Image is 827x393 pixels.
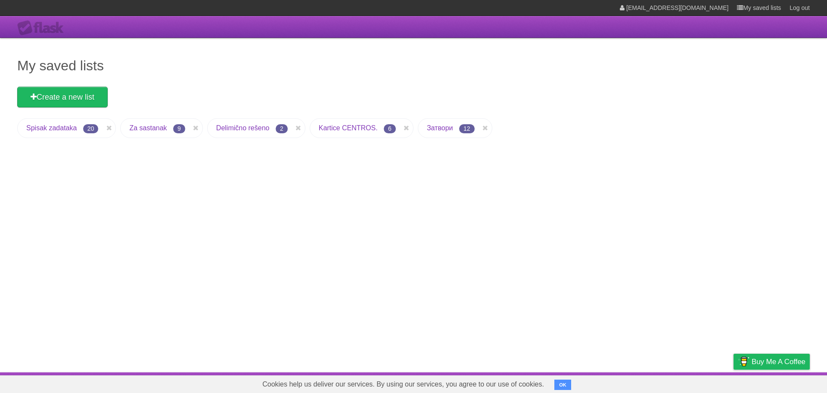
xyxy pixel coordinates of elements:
span: Cookies help us deliver our services. By using our services, you agree to our use of cookies. [254,376,553,393]
img: Buy me a coffee [738,354,749,369]
a: Create a new list [17,87,108,107]
a: About [619,374,637,391]
div: Flask [17,20,69,36]
span: 20 [83,124,99,133]
a: Затвори [427,124,453,132]
span: Buy me a coffee [752,354,805,369]
h1: My saved lists [17,55,810,76]
a: Terms [693,374,712,391]
a: Spisak zadataka [26,124,77,132]
a: Delimično rešeno [216,124,270,132]
button: OK [554,380,571,390]
span: 9 [173,124,185,133]
span: 6 [384,124,396,133]
a: Suggest a feature [755,374,810,391]
a: Buy me a coffee [734,354,810,370]
a: Za sastanak [129,124,167,132]
a: Privacy [722,374,745,391]
a: Kartice CENTROS. [319,124,378,132]
a: Developers [647,374,682,391]
span: 12 [459,124,475,133]
span: 2 [276,124,288,133]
